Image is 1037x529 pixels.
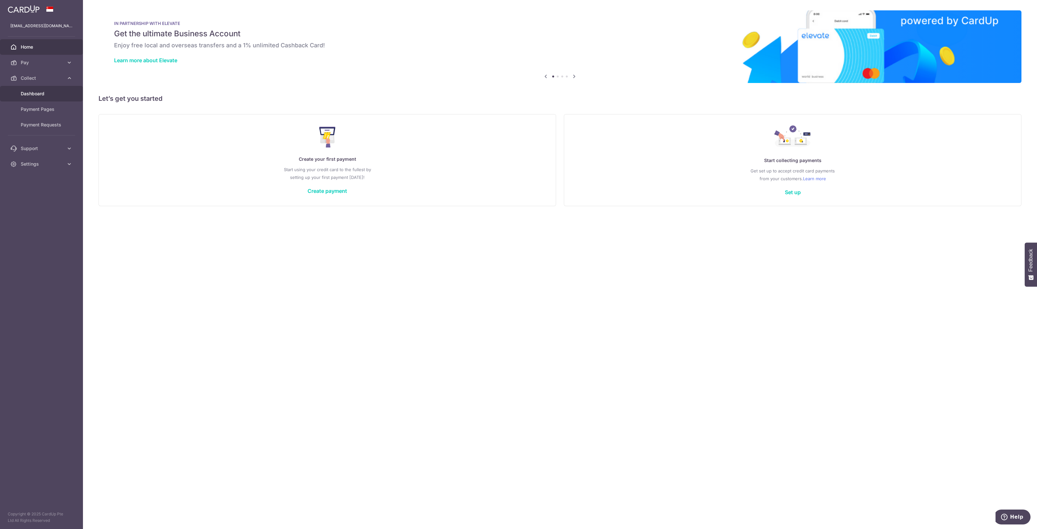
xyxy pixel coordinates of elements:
p: IN PARTNERSHIP WITH ELEVATE [114,21,1006,26]
span: Collect [21,75,64,81]
p: Start collecting payments [577,157,1008,164]
span: Support [21,145,64,152]
img: Collect Payment [774,125,811,149]
span: Settings [21,161,64,167]
span: Feedback [1028,249,1034,272]
button: Feedback - Show survey [1025,242,1037,287]
a: Create payment [308,188,347,194]
p: [EMAIL_ADDRESS][DOMAIN_NAME] [10,23,73,29]
img: CardUp [8,5,40,13]
p: Create your first payment [112,155,543,163]
h5: Let’s get you started [99,93,1021,104]
img: Renovation banner [99,10,1021,83]
iframe: Opens a widget where you can find more information [996,510,1031,526]
a: Learn more about Elevate [114,57,177,64]
h5: Get the ultimate Business Account [114,29,1006,39]
a: Set up [785,189,801,195]
p: Start using your credit card to the fullest by setting up your first payment [DATE]! [112,166,543,181]
h6: Enjoy free local and overseas transfers and a 1% unlimited Cashback Card! [114,41,1006,49]
span: Payment Requests [21,122,64,128]
span: Home [21,44,64,50]
a: Learn more [803,175,826,182]
span: Payment Pages [21,106,64,112]
img: Make Payment [319,127,336,147]
span: Pay [21,59,64,66]
p: Get set up to accept credit card payments from your customers. [577,167,1008,182]
span: Dashboard [21,90,64,97]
